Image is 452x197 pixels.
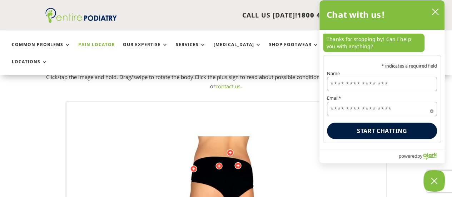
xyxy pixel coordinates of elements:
[78,42,115,58] a: Pain Locator
[12,59,48,75] a: Locations
[319,30,444,55] div: chat
[429,6,441,17] button: close chatbox
[45,8,117,23] img: logo (1)
[327,8,385,22] h2: Chat with us!
[327,96,437,100] label: Email*
[327,102,437,116] input: Email
[323,34,424,52] p: Thanks for stopping by! Can I help you with anything?
[327,123,437,139] button: Start chatting
[12,42,70,58] a: Common Problems
[176,42,206,58] a: Services
[327,77,437,91] input: Name
[423,170,445,192] button: Close Chatbox
[45,17,117,24] a: Entire Podiatry
[398,152,417,161] span: powered
[417,152,422,161] span: by
[327,71,437,76] label: Name
[214,42,261,58] a: [MEDICAL_DATA]
[327,64,437,68] p: * indicates a required field
[430,108,433,112] span: Required field
[269,42,319,58] a: Shop Footwear
[46,73,195,80] span: Click/tap the image and hold. Drag/swipe to rotate the body.
[123,42,168,58] a: Our Expertise
[297,11,348,19] span: 1800 4 ENTIRE
[398,150,444,163] a: Powered by Olark
[215,83,240,90] a: contact us
[126,11,348,20] p: CALL US [DATE]!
